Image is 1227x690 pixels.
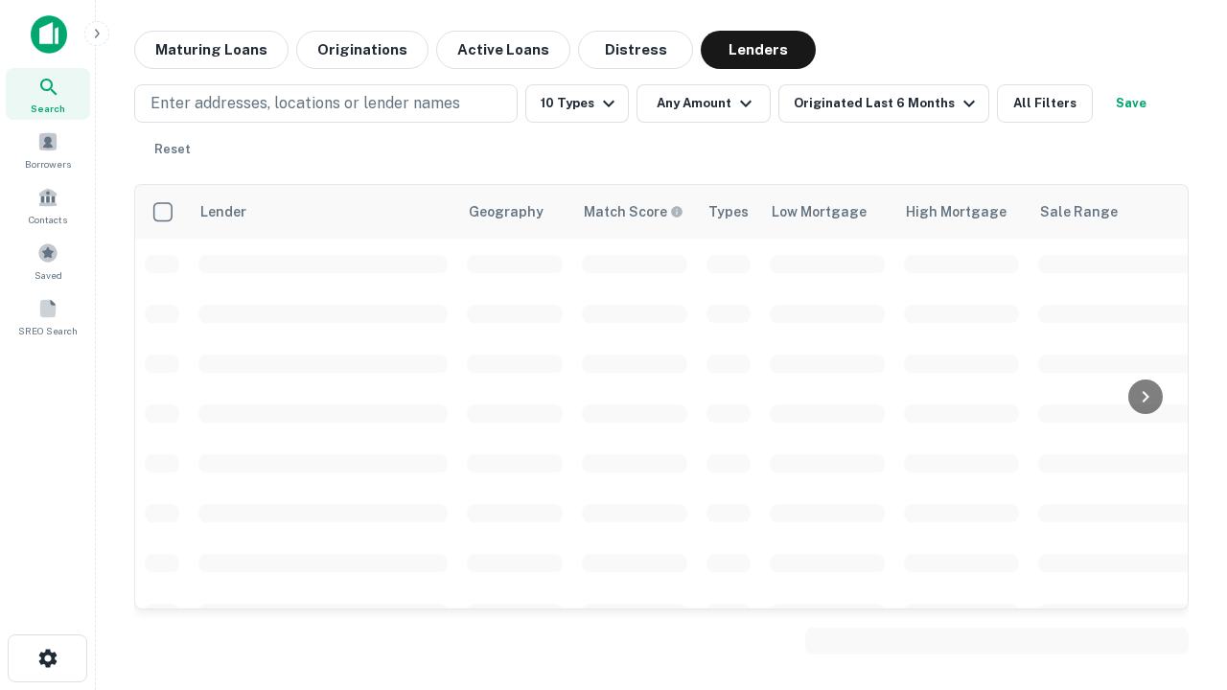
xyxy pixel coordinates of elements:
button: All Filters [997,84,1093,123]
p: Enter addresses, locations or lender names [150,92,460,115]
h6: Match Score [584,201,680,222]
th: Capitalize uses an advanced AI algorithm to match your search with the best lender. The match sco... [572,185,697,239]
th: High Mortgage [894,185,1029,239]
a: Borrowers [6,124,90,175]
th: Geography [457,185,572,239]
button: Maturing Loans [134,31,289,69]
button: Enter addresses, locations or lender names [134,84,518,123]
div: Originated Last 6 Months [794,92,981,115]
a: Saved [6,235,90,287]
span: Search [31,101,65,116]
a: Search [6,68,90,120]
div: Capitalize uses an advanced AI algorithm to match your search with the best lender. The match sco... [584,201,683,222]
th: Types [697,185,760,239]
button: Reset [142,130,203,169]
th: Sale Range [1029,185,1201,239]
div: High Mortgage [906,200,1007,223]
span: Borrowers [25,156,71,172]
a: SREO Search [6,290,90,342]
button: Active Loans [436,31,570,69]
iframe: Chat Widget [1131,475,1227,567]
button: 10 Types [525,84,629,123]
span: Contacts [29,212,67,227]
div: Types [708,200,749,223]
a: Contacts [6,179,90,231]
button: Any Amount [637,84,771,123]
div: Low Mortgage [772,200,867,223]
button: Originated Last 6 Months [778,84,989,123]
img: capitalize-icon.png [31,15,67,54]
button: Distress [578,31,693,69]
button: Save your search to get updates of matches that match your search criteria. [1100,84,1162,123]
button: Originations [296,31,428,69]
div: Sale Range [1040,200,1118,223]
div: Geography [469,200,544,223]
th: Low Mortgage [760,185,894,239]
div: Lender [200,200,246,223]
span: Saved [35,267,62,283]
button: Lenders [701,31,816,69]
th: Lender [189,185,457,239]
span: SREO Search [18,323,78,338]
